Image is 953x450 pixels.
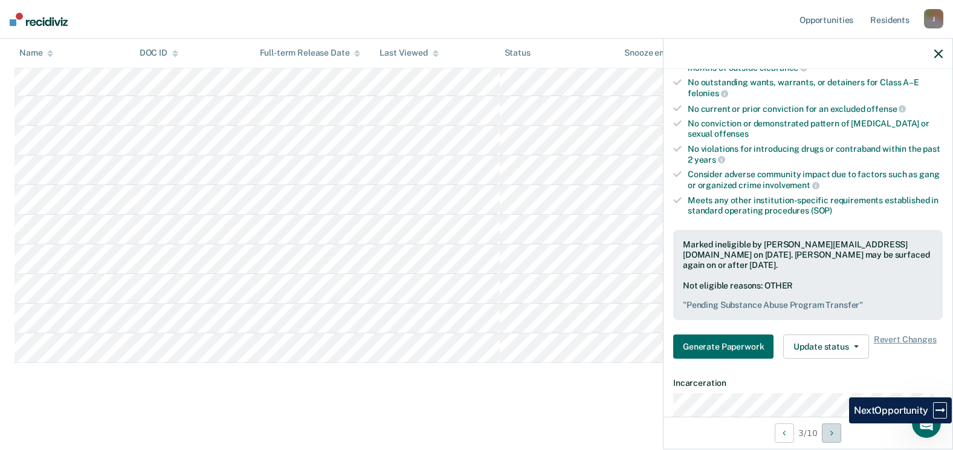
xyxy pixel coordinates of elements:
[624,48,693,59] div: Snooze ends in
[775,423,794,443] button: Previous Opportunity
[505,48,531,59] div: Status
[714,129,749,139] span: offenses
[783,334,868,359] button: Update status
[673,378,943,388] dt: Incarceration
[760,63,808,73] span: clearance
[683,300,933,310] pre: " Pending Substance Abuse Program Transfer "
[683,281,933,311] div: Not eligible reasons: OTHER
[260,48,361,59] div: Full-term Release Date
[380,48,438,59] div: Last Viewed
[822,423,841,443] button: Next Opportunity
[811,206,832,215] span: (SOP)
[874,334,937,359] span: Revert Changes
[673,334,774,359] button: Generate Paperwork
[912,409,941,438] iframe: Intercom live chat
[924,9,943,28] div: J
[867,104,906,114] span: offense
[763,180,819,190] span: involvement
[688,119,943,139] div: No conviction or demonstrated pattern of [MEDICAL_DATA] or sexual
[688,144,943,165] div: No violations for introducing drugs or contraband within the past 2
[688,103,943,114] div: No current or prior conviction for an excluded
[683,240,933,270] div: Marked ineligible by [PERSON_NAME][EMAIL_ADDRESS][DOMAIN_NAME] on [DATE]. [PERSON_NAME] may be su...
[688,88,728,98] span: felonies
[10,13,68,26] img: Recidiviz
[688,169,943,190] div: Consider adverse community impact due to factors such as gang or organized crime
[140,48,178,59] div: DOC ID
[688,195,943,216] div: Meets any other institution-specific requirements established in standard operating procedures
[694,155,725,165] span: years
[664,417,952,449] div: 3 / 10
[19,48,53,59] div: Name
[688,77,943,98] div: No outstanding wants, warrants, or detainers for Class A–E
